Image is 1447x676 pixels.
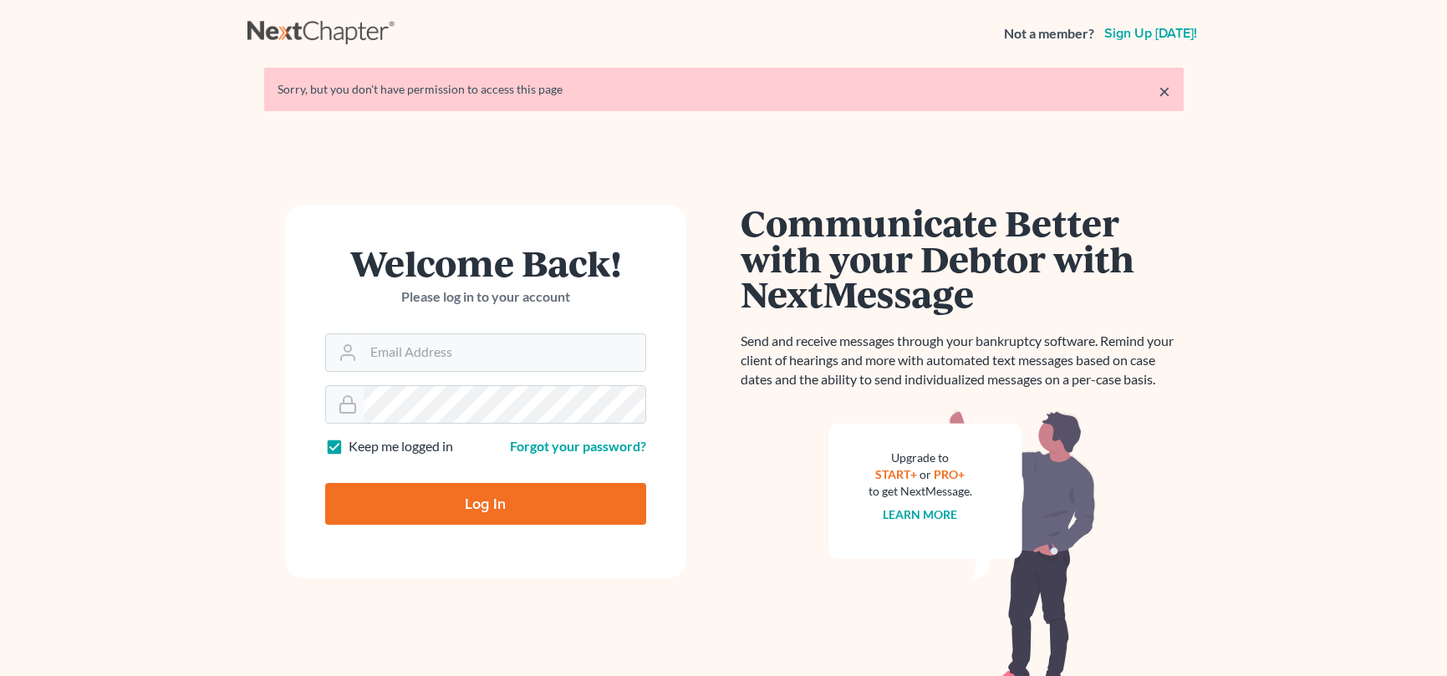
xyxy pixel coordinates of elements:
a: START+ [875,467,917,481]
p: Send and receive messages through your bankruptcy software. Remind your client of hearings and mo... [741,332,1184,389]
a: PRO+ [934,467,965,481]
strong: Not a member? [1004,24,1094,43]
div: Upgrade to [869,450,972,466]
a: Forgot your password? [510,438,646,454]
label: Keep me logged in [349,437,453,456]
input: Log In [325,483,646,525]
div: to get NextMessage. [869,483,972,500]
h1: Communicate Better with your Debtor with NextMessage [741,205,1184,312]
div: Sorry, but you don't have permission to access this page [278,81,1170,98]
a: × [1159,81,1170,101]
a: Sign up [DATE]! [1101,27,1200,40]
span: or [920,467,931,481]
a: Learn more [883,507,957,521]
p: Please log in to your account [325,287,646,307]
input: Email Address [364,334,645,371]
h1: Welcome Back! [325,245,646,281]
